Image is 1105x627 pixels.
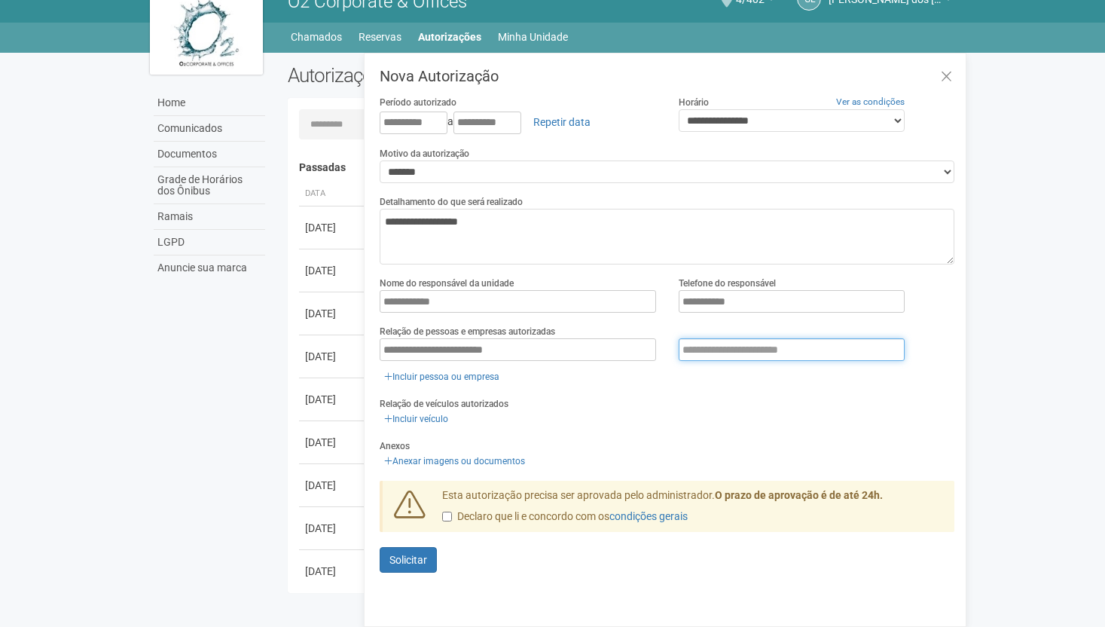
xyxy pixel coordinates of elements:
[442,512,452,521] input: Declaro que li e concordo com oscondições gerais
[380,369,504,385] a: Incluir pessoa ou empresa
[154,167,265,204] a: Grade de Horários dos Ônibus
[154,142,265,167] a: Documentos
[154,230,265,255] a: LGPD
[305,564,361,579] div: [DATE]
[380,453,530,469] a: Anexar imagens ou documentos
[154,116,265,142] a: Comunicados
[305,220,361,235] div: [DATE]
[380,96,456,109] label: Período autorizado
[305,306,361,321] div: [DATE]
[305,521,361,536] div: [DATE]
[524,109,600,135] a: Repetir data
[305,392,361,407] div: [DATE]
[380,439,410,453] label: Anexos
[291,26,342,47] a: Chamados
[154,255,265,280] a: Anuncie sua marca
[442,509,688,525] label: Declaro que li e concordo com os
[359,26,401,47] a: Reservas
[418,26,481,47] a: Autorizações
[380,195,523,209] label: Detalhamento do que será realizado
[380,277,514,290] label: Nome do responsável da unidade
[380,397,508,411] label: Relação de veículos autorizados
[498,26,568,47] a: Minha Unidade
[299,182,367,206] th: Data
[305,263,361,278] div: [DATE]
[380,411,453,427] a: Incluir veículo
[288,64,610,87] h2: Autorizações
[389,554,427,566] span: Solicitar
[380,69,954,84] h3: Nova Autorização
[154,204,265,230] a: Ramais
[305,349,361,364] div: [DATE]
[305,435,361,450] div: [DATE]
[380,547,437,573] button: Solicitar
[679,277,776,290] label: Telefone do responsável
[679,96,709,109] label: Horário
[431,488,955,532] div: Esta autorização precisa ser aprovada pelo administrador.
[380,147,469,161] label: Motivo da autorização
[299,162,945,173] h4: Passadas
[715,489,883,501] strong: O prazo de aprovação é de até 24h.
[836,96,905,107] a: Ver as condições
[380,325,555,338] label: Relação de pessoas e empresas autorizadas
[380,109,656,135] div: a
[154,90,265,116] a: Home
[609,510,688,522] a: condições gerais
[305,478,361,493] div: [DATE]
